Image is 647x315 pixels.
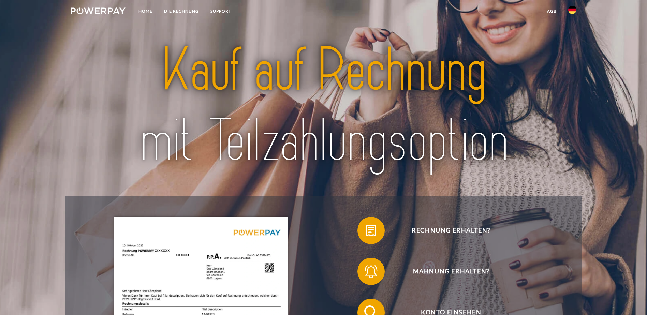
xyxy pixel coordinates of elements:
img: title-powerpay_de.svg [95,31,552,180]
img: qb_bill.svg [363,222,380,239]
button: Mahnung erhalten? [357,258,535,285]
a: Home [133,5,158,17]
a: SUPPORT [205,5,237,17]
img: qb_bell.svg [363,263,380,280]
a: agb [541,5,562,17]
button: Rechnung erhalten? [357,217,535,244]
img: de [568,6,576,14]
img: logo-powerpay-white.svg [71,7,126,14]
a: DIE RECHNUNG [158,5,205,17]
span: Rechnung erhalten? [367,217,534,244]
span: Mahnung erhalten? [367,258,534,285]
